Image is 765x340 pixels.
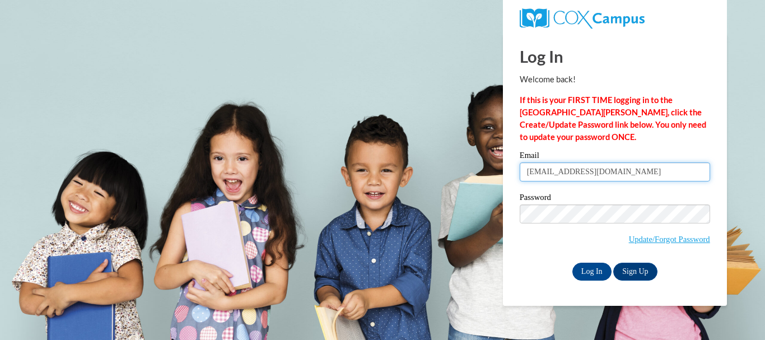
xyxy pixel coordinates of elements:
[613,263,657,281] a: Sign Up
[629,235,710,244] a: Update/Forgot Password
[520,45,710,68] h1: Log In
[520,8,645,29] img: COX Campus
[520,151,710,162] label: Email
[520,73,710,86] p: Welcome back!
[520,193,710,204] label: Password
[572,263,612,281] input: Log In
[520,95,706,142] strong: If this is your FIRST TIME logging in to the [GEOGRAPHIC_DATA][PERSON_NAME], click the Create/Upd...
[520,13,645,22] a: COX Campus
